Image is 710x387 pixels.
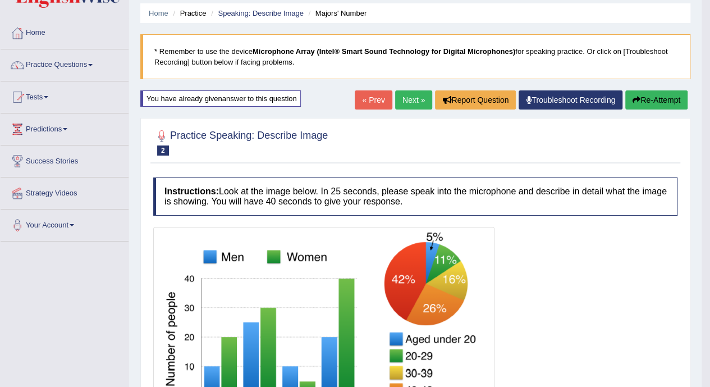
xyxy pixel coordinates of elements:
[625,90,688,110] button: Re-Attempt
[435,90,516,110] button: Report Question
[218,9,303,17] a: Speaking: Describe Image
[1,113,129,142] a: Predictions
[1,81,129,110] a: Tests
[1,177,129,206] a: Strategy Videos
[395,90,432,110] a: Next »
[149,9,168,17] a: Home
[170,8,206,19] li: Practice
[355,90,392,110] a: « Prev
[140,90,301,107] div: You have already given answer to this question
[1,49,129,78] a: Practice Questions
[153,177,677,215] h4: Look at the image below. In 25 seconds, please speak into the microphone and describe in detail w...
[305,8,367,19] li: Majors' Number
[1,17,129,45] a: Home
[519,90,622,110] a: Troubleshoot Recording
[157,145,169,156] span: 2
[153,128,328,156] h2: Practice Speaking: Describe Image
[253,47,515,56] b: Microphone Array (Intel® Smart Sound Technology for Digital Microphones)
[1,210,129,238] a: Your Account
[140,34,690,79] blockquote: * Remember to use the device for speaking practice. Or click on [Troubleshoot Recording] button b...
[1,145,129,174] a: Success Stories
[164,186,219,196] b: Instructions:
